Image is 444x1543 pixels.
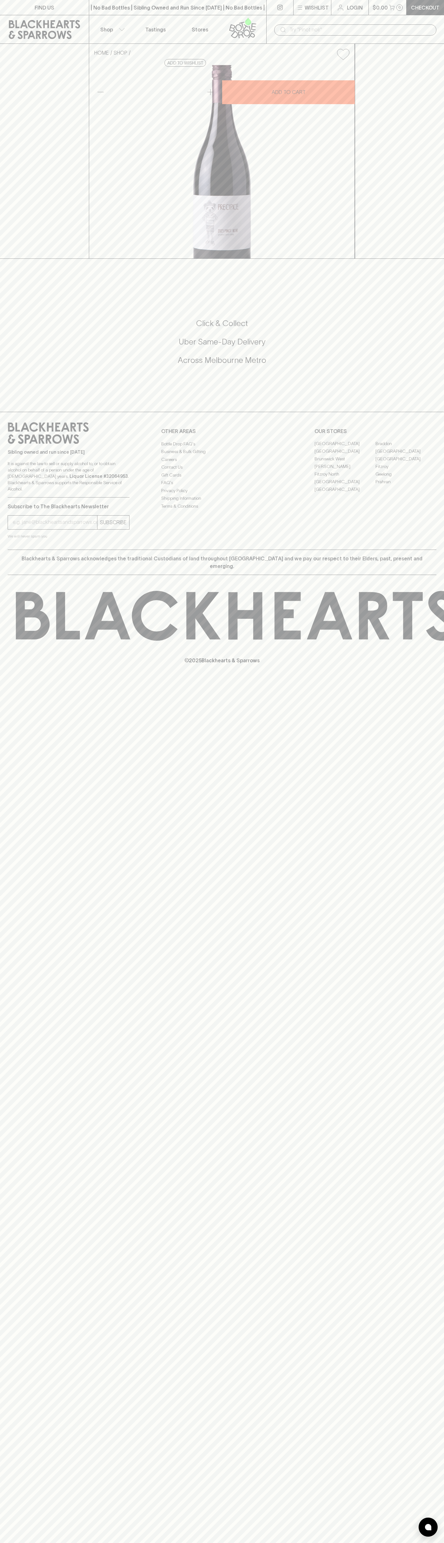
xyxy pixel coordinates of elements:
a: HOME [94,50,109,56]
strong: Liquor License #32064953 [70,474,128,479]
a: Bottle Drop FAQ's [161,440,283,448]
p: SUBSCRIBE [100,518,127,526]
a: SHOP [114,50,127,56]
p: Login [347,4,363,11]
p: Shop [100,26,113,33]
p: Tastings [145,26,166,33]
button: Add to wishlist [335,46,352,63]
input: e.g. jane@blackheartsandsparrows.com.au [13,517,97,527]
p: We will never spam you [8,533,129,539]
a: [GEOGRAPHIC_DATA] [315,440,375,448]
a: Geelong [375,471,436,478]
a: Business & Bulk Gifting [161,448,283,456]
button: Add to wishlist [164,59,206,67]
a: Careers [161,456,283,463]
a: [GEOGRAPHIC_DATA] [315,448,375,455]
a: Gift Cards [161,471,283,479]
a: [GEOGRAPHIC_DATA] [315,478,375,486]
a: Terms & Conditions [161,502,283,510]
p: FIND US [35,4,54,11]
a: Brunswick West [315,455,375,463]
p: It is against the law to sell or supply alcohol to, or to obtain alcohol on behalf of a person un... [8,460,129,492]
p: ADD TO CART [272,88,306,96]
button: SUBSCRIBE [97,516,129,529]
button: Shop [89,15,134,43]
p: OUR STORES [315,427,436,435]
a: Prahran [375,478,436,486]
a: Fitzroy North [315,471,375,478]
h5: Uber Same-Day Delivery [8,337,436,347]
p: Blackhearts & Sparrows acknowledges the traditional Custodians of land throughout [GEOGRAPHIC_DAT... [12,555,432,570]
input: Try "Pinot noir" [289,25,431,35]
a: Contact Us [161,464,283,471]
p: $0.00 [373,4,388,11]
a: Braddon [375,440,436,448]
a: Privacy Policy [161,487,283,494]
p: 0 [398,6,401,9]
a: FAQ's [161,479,283,487]
a: Shipping Information [161,495,283,502]
img: 37294.png [89,65,355,258]
a: [PERSON_NAME] [315,463,375,471]
p: Sibling owned and run since [DATE] [8,449,129,455]
button: ADD TO CART [222,80,355,104]
a: Fitzroy [375,463,436,471]
h5: Across Melbourne Metro [8,355,436,365]
a: [GEOGRAPHIC_DATA] [375,455,436,463]
p: Wishlist [305,4,329,11]
p: Subscribe to The Blackhearts Newsletter [8,503,129,510]
a: Tastings [133,15,178,43]
img: bubble-icon [425,1524,431,1530]
p: Checkout [411,4,440,11]
h5: Click & Collect [8,318,436,329]
div: Call to action block [8,293,436,399]
a: Stores [178,15,222,43]
p: OTHER AREAS [161,427,283,435]
a: [GEOGRAPHIC_DATA] [315,486,375,493]
a: [GEOGRAPHIC_DATA] [375,448,436,455]
p: Stores [192,26,208,33]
